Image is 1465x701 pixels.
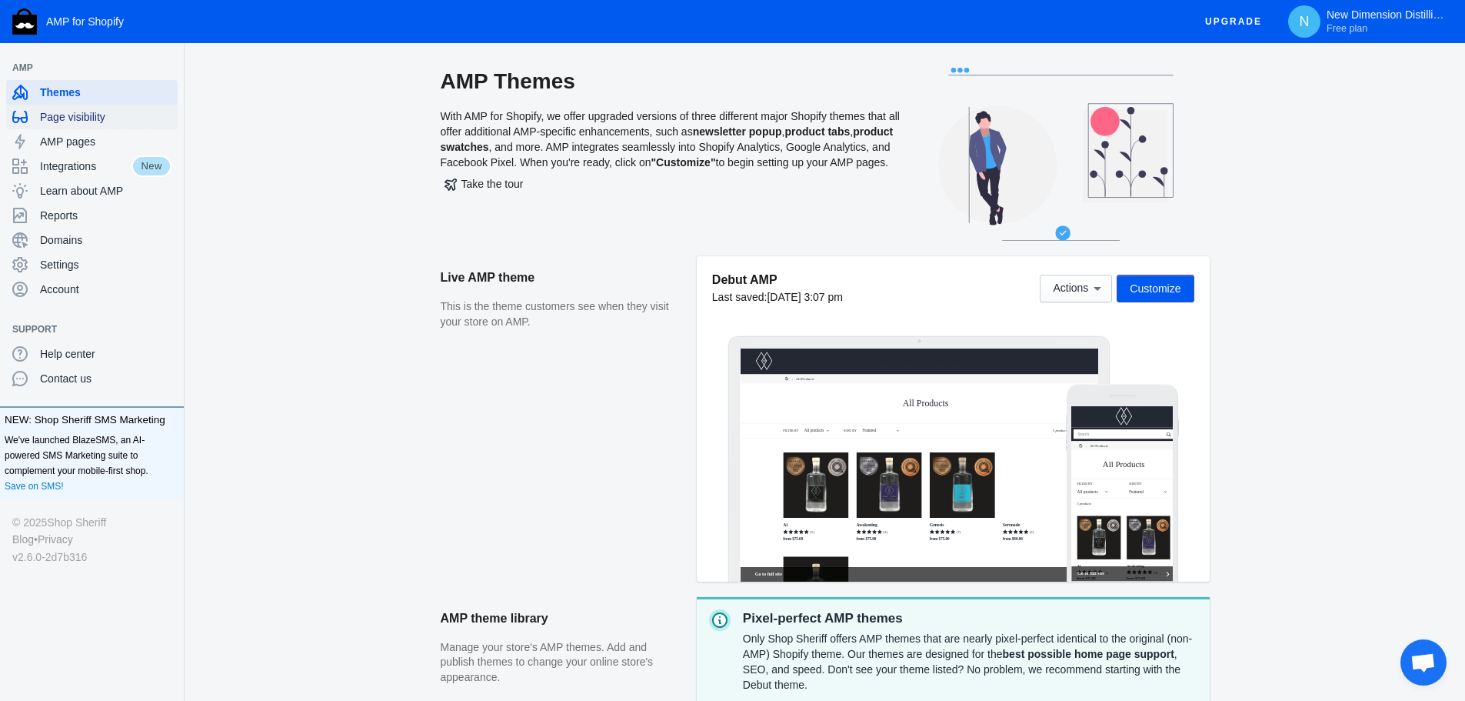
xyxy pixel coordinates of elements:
a: Settings [6,252,178,277]
span: New [132,155,171,177]
button: Menu [10,16,42,47]
label: Sort by [170,222,292,236]
span: Settings [40,257,171,272]
span: 5 products [918,238,964,249]
button: Customize [1117,275,1194,302]
a: About Us [393,28,453,50]
a: submit search [279,70,295,98]
p: Pixel-perfect AMP themes [743,609,1197,628]
a: Reports [6,203,178,228]
a: Contact us [6,366,178,391]
img: Mobile frame [1066,384,1179,582]
span: Free plan [1327,22,1367,35]
span: All Products [160,78,218,105]
span: › [41,105,49,132]
span: Customize [1130,282,1180,295]
h5: Debut AMP [712,272,843,288]
div: With AMP for Shopify, we offer upgraded versions of three different major Shopify themes that all... [441,68,902,256]
a: Refund Policy [613,28,694,50]
label: Filter by [17,222,139,236]
label: Sort by [303,238,341,252]
span: Upgrade [1205,8,1262,35]
span: All Products [52,105,110,132]
button: Add a sales channel [156,65,181,71]
div: Last saved: [712,289,843,305]
div: • [12,531,171,548]
span: AMP pages [40,134,171,149]
h2: AMP theme library [441,597,681,640]
span: All Products [477,148,612,178]
span: Catalog [469,32,505,45]
span: Learn about AMP [40,183,171,199]
a: Learn about AMP [6,179,178,203]
a: Save on SMS! [5,479,64,494]
span: Account [40,282,171,297]
img: image [128,5,181,58]
label: Filter by [125,238,171,252]
img: Shop Sheriff Logo [12,8,37,35]
span: AMP for Shopify [46,15,124,28]
span: Integrations [40,159,132,174]
span: Reports [40,208,171,223]
p: This is the theme customers see when they visit your store on AMP. [441,299,681,329]
strong: best possible home page support [1003,648,1174,660]
p: New Dimension Distilling Co [1327,8,1450,35]
img: Laptop frame [728,335,1111,582]
div: v2.6.0-2d7b316 [12,549,171,566]
span: Actions [1053,282,1088,295]
a: Privacy Policy [521,28,604,50]
span: Take the tour [444,178,524,190]
button: Upgrade [1193,8,1274,36]
img: image [42,12,96,65]
span: About Us [401,32,445,45]
span: Contact us [40,371,171,386]
button: Actions [1040,275,1112,302]
div: Open chat [1400,639,1447,686]
span: [DATE] 3:07 pm [767,291,843,303]
b: newsletter popup [693,125,782,138]
a: Page visibility [6,105,178,129]
span: Privacy Policy [529,32,597,45]
span: Go to full site [17,485,271,506]
a: AMP pages [6,129,178,154]
a: Home [122,77,151,105]
span: › [148,78,157,105]
b: "Customize" [651,156,715,169]
div: © 2025 [12,514,171,531]
span: AMP [12,60,156,75]
span: Help center [40,346,171,362]
a: Themes [6,80,178,105]
button: Add a sales channel [156,326,181,332]
b: product tabs [784,125,850,138]
span: Support [12,322,156,337]
h2: Live AMP theme [441,256,681,299]
a: Shop Sheriff [47,514,106,531]
span: All Products [92,159,216,187]
h2: AMP Themes [441,68,902,95]
a: IntegrationsNew [6,154,178,179]
a: Home [14,104,42,132]
a: Account [6,277,178,302]
input: Search [6,70,302,98]
span: Themes [40,85,171,100]
span: N [1297,14,1312,29]
p: Manage your store's AMP themes. Add and publish themes to change your online store's appearance. [441,640,681,686]
span: Refund Policy [621,32,687,45]
span: Domains [40,232,171,248]
button: Take the tour [441,170,528,198]
a: Domains [6,228,178,252]
a: Privacy [38,531,73,548]
span: Page visibility [40,109,171,125]
a: Blog [12,531,34,548]
a: Catalog [461,28,513,50]
span: Go to full site [42,657,1026,678]
span: 5 products [17,283,59,295]
div: Only Shop Sheriff offers AMP themes that are nearly pixel-perfect identical to the original (non-... [743,628,1197,696]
